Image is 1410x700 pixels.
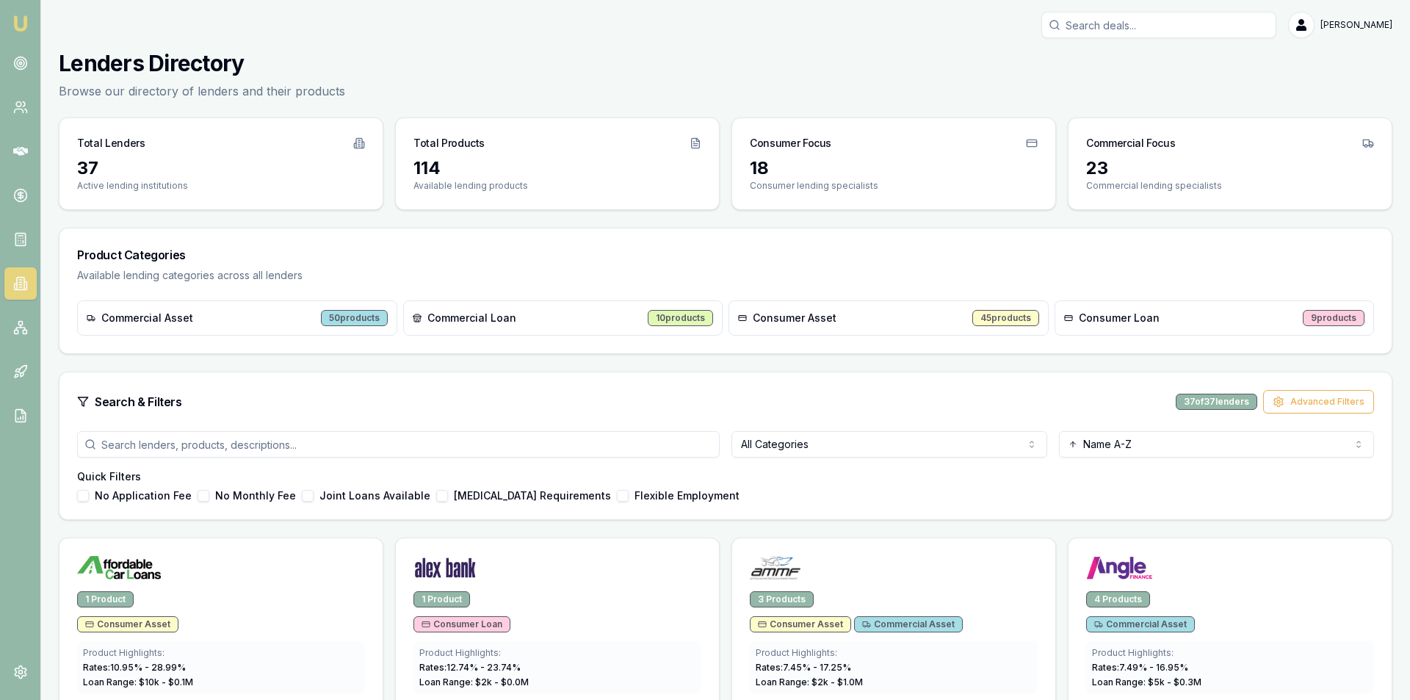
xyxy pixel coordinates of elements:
[1086,136,1175,151] h3: Commercial Focus
[1086,180,1374,192] p: Commercial lending specialists
[753,311,836,325] span: Consumer Asset
[77,180,365,192] p: Active lending institutions
[1092,676,1201,688] span: Loan Range: $ 5 k - $ 0.3 M
[77,556,161,580] img: Affordable Car Loans logo
[1079,311,1160,325] span: Consumer Loan
[77,268,1374,283] p: Available lending categories across all lenders
[750,136,831,151] h3: Consumer Focus
[321,310,388,326] div: 50 products
[319,491,430,501] label: Joint Loans Available
[1303,310,1364,326] div: 9 products
[1092,662,1188,673] span: Rates: 7.49 % - 16.95 %
[419,647,695,659] div: Product Highlights:
[862,618,955,630] span: Commercial Asset
[750,556,800,580] img: AMMF logo
[422,618,502,630] span: Consumer Loan
[413,156,701,180] div: 114
[1086,156,1374,180] div: 23
[1320,19,1392,31] span: [PERSON_NAME]
[77,136,145,151] h3: Total Lenders
[1176,394,1257,410] div: 37 of 37 lenders
[419,676,529,688] span: Loan Range: $ 2 k - $ 0.0 M
[413,136,485,151] h3: Total Products
[83,662,186,673] span: Rates: 10.95 % - 28.99 %
[413,556,477,580] img: Alex Bank logo
[756,662,851,673] span: Rates: 7.45 % - 17.25 %
[1086,556,1153,580] img: Angle Finance logo
[758,618,843,630] span: Consumer Asset
[59,50,345,76] h1: Lenders Directory
[95,491,192,501] label: No Application Fee
[1094,618,1187,630] span: Commercial Asset
[85,618,170,630] span: Consumer Asset
[1086,591,1150,607] div: 4 Products
[12,15,29,32] img: emu-icon-u.png
[413,180,701,192] p: Available lending products
[756,676,863,688] span: Loan Range: $ 2 k - $ 1.0 M
[756,647,1032,659] div: Product Highlights:
[83,676,193,688] span: Loan Range: $ 10 k - $ 0.1 M
[648,310,713,326] div: 10 products
[1263,390,1374,414] button: Advanced Filters
[77,431,720,458] input: Search lenders, products, descriptions...
[59,82,345,100] p: Browse our directory of lenders and their products
[427,311,516,325] span: Commercial Loan
[77,591,134,607] div: 1 Product
[83,647,359,659] div: Product Highlights:
[77,246,1374,264] h3: Product Categories
[413,591,470,607] div: 1 Product
[634,491,740,501] label: Flexible Employment
[972,310,1039,326] div: 45 products
[750,180,1038,192] p: Consumer lending specialists
[95,393,182,411] h3: Search & Filters
[454,491,611,501] label: [MEDICAL_DATA] Requirements
[419,662,521,673] span: Rates: 12.74 % - 23.74 %
[750,591,814,607] div: 3 Products
[1092,647,1368,659] div: Product Highlights:
[750,156,1038,180] div: 18
[77,156,365,180] div: 37
[101,311,193,325] span: Commercial Asset
[1041,12,1276,38] input: Search deals
[77,469,1374,484] h4: Quick Filters
[215,491,296,501] label: No Monthly Fee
